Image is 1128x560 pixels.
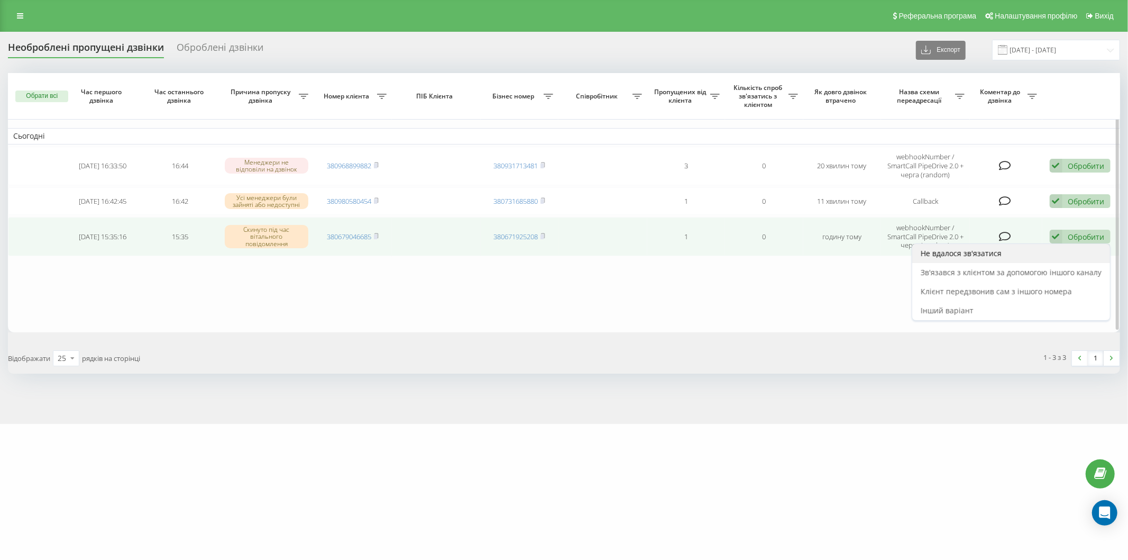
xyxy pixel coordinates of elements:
td: 1 [647,187,725,215]
td: 3 [647,147,725,185]
span: рядків на сторінці [82,354,140,363]
div: 25 [58,353,66,364]
td: Сьогодні [8,128,1120,144]
td: 0 [725,147,803,185]
td: Callback [881,187,970,215]
div: Скинуто під час вітального повідомлення [225,225,308,248]
span: Інший варіант [921,305,974,315]
span: Не вдалося зв'язатися [921,248,1002,258]
div: Необроблені пропущені дзвінки [8,42,164,58]
div: Усі менеджери були зайняті або недоступні [225,193,308,209]
a: 380980580454 [327,196,371,206]
span: Вихід [1095,12,1114,20]
span: Час першого дзвінка [72,88,133,104]
span: Як довго дзвінок втрачено [812,88,872,104]
div: Оброблені дзвінки [177,42,263,58]
td: [DATE] 16:33:50 [63,147,141,185]
button: Експорт [916,41,966,60]
td: webhookNumber / SmartCall PipeDrive 2.0 + черга (random) [881,217,970,256]
td: 0 [725,187,803,215]
td: 16:42 [141,187,219,215]
span: Реферальна програма [899,12,977,20]
td: 20 хвилин тому [803,147,881,185]
a: 380931713481 [493,161,538,170]
a: 1 [1088,351,1104,366]
td: 0 [725,217,803,256]
button: Обрати всі [15,91,68,102]
span: Причина пропуску дзвінка [225,88,299,104]
span: Час останнього дзвінка [150,88,210,104]
span: Зв'язався з клієнтом за допомогою іншого каналу [921,267,1102,277]
a: 380731685880 [493,196,538,206]
div: Менеджери не відповіли на дзвінок [225,158,308,174]
td: [DATE] 16:42:45 [63,187,141,215]
span: Клієнт передзвонив сам з іншого номера [921,286,1072,296]
div: Обробити [1068,161,1105,171]
a: 380968899882 [327,161,371,170]
span: ПІБ Клієнта [401,92,471,101]
td: 15:35 [141,217,219,256]
td: 16:44 [141,147,219,185]
span: Співробітник [564,92,632,101]
span: Пропущених від клієнта [653,88,710,104]
a: 380671925208 [493,232,538,241]
td: годину тому [803,217,881,256]
span: Коментар до дзвінка [975,88,1028,104]
div: Обробити [1068,196,1105,206]
span: Номер клієнта [319,92,377,101]
a: 380679046685 [327,232,371,241]
span: Кількість спроб зв'язатись з клієнтом [730,84,788,109]
div: Обробити [1068,232,1105,242]
td: 11 хвилин тому [803,187,881,215]
td: webhookNumber / SmartCall PipeDrive 2.0 + черга (random) [881,147,970,185]
span: Налаштування профілю [995,12,1077,20]
div: Open Intercom Messenger [1092,500,1117,526]
span: Відображати [8,354,50,363]
span: Бізнес номер [486,92,544,101]
td: 1 [647,217,725,256]
td: [DATE] 15:35:16 [63,217,141,256]
div: 1 - 3 з 3 [1044,352,1067,363]
span: Назва схеми переадресації [886,88,955,104]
